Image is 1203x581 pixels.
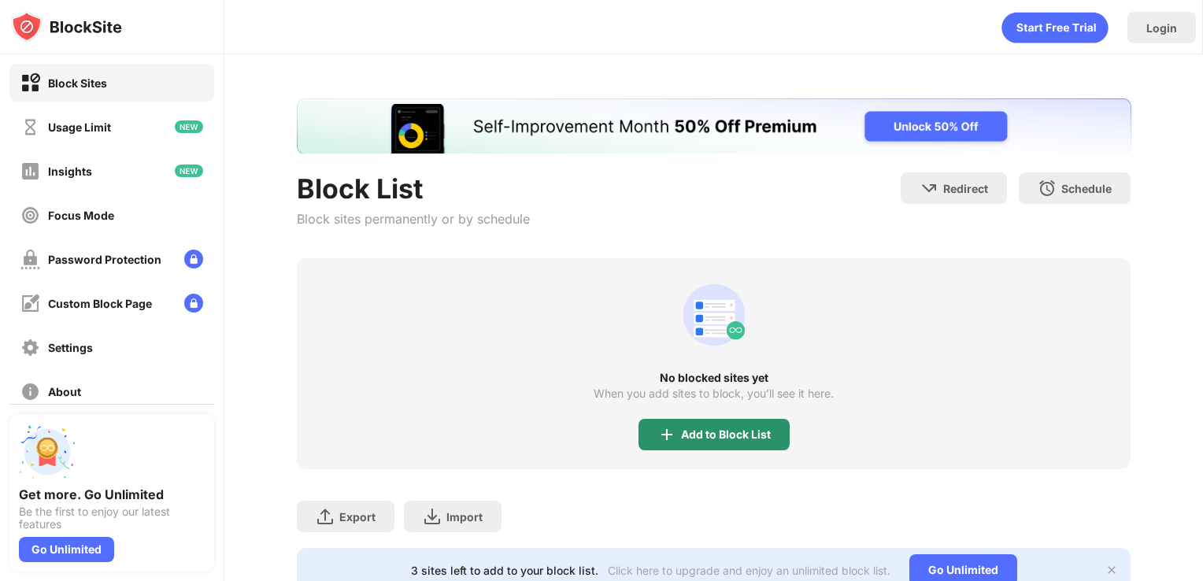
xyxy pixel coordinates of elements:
[1105,564,1118,576] img: x-button.svg
[20,161,40,181] img: insights-off.svg
[20,117,40,137] img: time-usage-off.svg
[297,98,1131,154] iframe: Banner
[48,209,114,222] div: Focus Mode
[411,564,598,577] div: 3 sites left to add to your block list.
[594,387,834,400] div: When you add sites to block, you’ll see it here.
[48,385,81,398] div: About
[48,341,93,354] div: Settings
[48,120,111,134] div: Usage Limit
[1146,21,1177,35] div: Login
[608,564,890,577] div: Click here to upgrade and enjoy an unlimited block list.
[19,505,205,531] div: Be the first to enjoy our latest features
[48,76,107,90] div: Block Sites
[11,11,122,43] img: logo-blocksite.svg
[48,297,152,310] div: Custom Block Page
[20,294,40,313] img: customize-block-page-off.svg
[297,211,530,227] div: Block sites permanently or by schedule
[48,253,161,266] div: Password Protection
[20,205,40,225] img: focus-off.svg
[184,294,203,313] img: lock-menu.svg
[20,250,40,269] img: password-protection-off.svg
[184,250,203,268] img: lock-menu.svg
[20,73,40,93] img: block-on.svg
[943,182,988,195] div: Redirect
[175,165,203,177] img: new-icon.svg
[19,487,205,502] div: Get more. Go Unlimited
[297,372,1131,384] div: No blocked sites yet
[48,165,92,178] div: Insights
[1001,12,1109,43] div: animation
[297,172,530,205] div: Block List
[20,382,40,402] img: about-off.svg
[676,277,752,353] div: animation
[175,120,203,133] img: new-icon.svg
[446,510,483,524] div: Import
[19,537,114,562] div: Go Unlimited
[681,428,771,441] div: Add to Block List
[19,424,76,480] img: push-unlimited.svg
[339,510,376,524] div: Export
[20,338,40,357] img: settings-off.svg
[1061,182,1112,195] div: Schedule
